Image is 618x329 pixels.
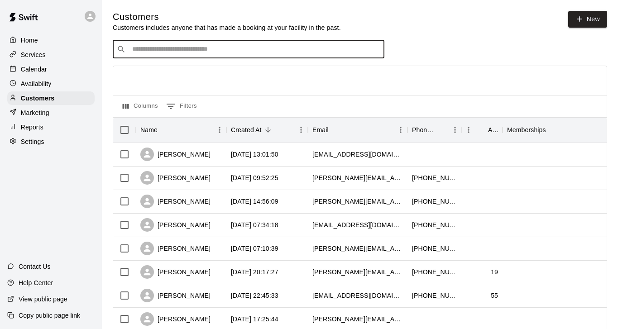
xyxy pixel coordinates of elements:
[568,11,607,28] a: New
[7,48,95,62] a: Services
[231,244,278,253] div: 2025-06-10 07:10:39
[412,117,436,143] div: Phone Number
[21,108,49,117] p: Marketing
[140,289,211,302] div: [PERSON_NAME]
[475,124,488,136] button: Sort
[7,62,95,76] a: Calendar
[113,40,384,58] div: Search customers by name or email
[21,123,43,132] p: Reports
[140,265,211,279] div: [PERSON_NAME]
[407,117,462,143] div: Phone Number
[21,137,44,146] p: Settings
[21,50,46,59] p: Services
[231,173,278,182] div: 2025-07-14 09:52:25
[546,124,559,136] button: Sort
[21,79,52,88] p: Availability
[462,117,503,143] div: Age
[312,197,403,206] div: tony@belmontarmy.com
[7,135,95,148] a: Settings
[7,33,95,47] a: Home
[140,117,158,143] div: Name
[507,117,546,143] div: Memberships
[158,124,170,136] button: Sort
[436,124,448,136] button: Sort
[308,117,407,143] div: Email
[113,11,341,23] h5: Customers
[231,267,278,277] div: 2025-06-08 20:17:27
[21,65,47,74] p: Calendar
[231,220,278,229] div: 2025-06-10 07:34:18
[412,291,457,300] div: +13124463206
[21,36,38,45] p: Home
[136,117,226,143] div: Name
[140,312,211,326] div: [PERSON_NAME]
[491,267,498,277] div: 19
[294,123,308,137] button: Menu
[488,117,498,143] div: Age
[140,242,211,255] div: [PERSON_NAME]
[7,91,95,105] a: Customers
[19,295,67,304] p: View public page
[19,311,80,320] p: Copy public page link
[312,315,403,324] div: lois@offseasonchi.com
[231,315,278,324] div: 2025-06-02 17:25:44
[7,120,95,134] a: Reports
[312,150,403,159] div: karacski7@sbcglobal.net
[448,123,462,137] button: Menu
[312,244,403,253] div: matznick@gmail.com
[412,267,457,277] div: +17735304133
[412,173,457,182] div: +17733431082
[412,197,457,206] div: +17738141502
[7,77,95,91] a: Availability
[231,117,262,143] div: Created At
[213,123,226,137] button: Menu
[140,148,211,161] div: [PERSON_NAME]
[312,267,403,277] div: leonardo.dayz.10@gmail.com
[140,171,211,185] div: [PERSON_NAME]
[21,94,54,103] p: Customers
[412,244,457,253] div: +17733833518
[231,150,278,159] div: 2025-09-09 13:01:50
[120,99,160,114] button: Select columns
[312,173,403,182] div: george@ruhana5.com
[312,291,403,300] div: owsome2016@gmail.com
[19,262,51,271] p: Contact Us
[113,23,341,32] p: Customers includes anyone that has made a booking at your facility in the past.
[462,123,475,137] button: Menu
[226,117,308,143] div: Created At
[262,124,274,136] button: Sort
[412,220,457,229] div: +17733549093
[312,117,329,143] div: Email
[231,291,278,300] div: 2025-06-04 22:45:33
[140,195,211,208] div: [PERSON_NAME]
[312,220,403,229] div: keithellett@gmail.com
[329,124,341,136] button: Sort
[140,218,211,232] div: [PERSON_NAME]
[394,123,407,137] button: Menu
[231,197,278,206] div: 2025-06-16 14:56:09
[19,278,53,287] p: Help Center
[491,291,498,300] div: 55
[164,99,199,114] button: Show filters
[7,106,95,119] a: Marketing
